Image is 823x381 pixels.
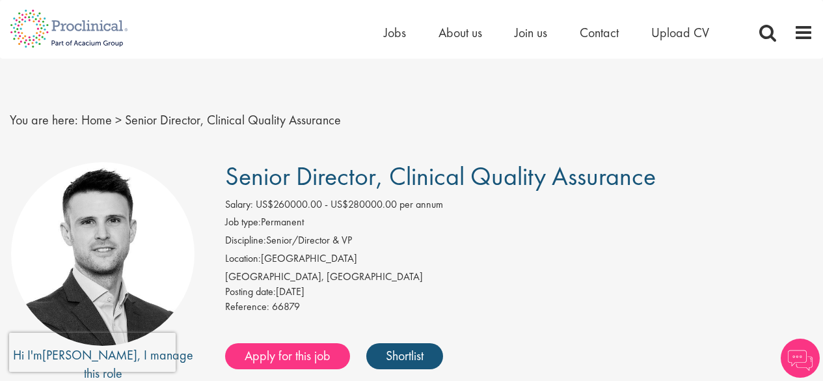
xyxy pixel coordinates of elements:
span: Senior Director, Clinical Quality Assurance [125,111,341,128]
span: > [115,111,122,128]
li: Senior/Director & VP [225,233,813,251]
span: You are here: [10,111,78,128]
div: [GEOGRAPHIC_DATA], [GEOGRAPHIC_DATA] [225,270,813,285]
li: Permanent [225,215,813,233]
span: US$260000.00 - US$280000.00 per annum [256,197,443,211]
a: Shortlist [366,343,443,369]
a: Contact [580,24,619,41]
span: 66879 [272,300,300,313]
img: imeage of recruiter Joshua Godden [11,162,195,346]
label: Location: [225,251,261,266]
div: [DATE] [225,285,813,300]
a: Join us [515,24,547,41]
img: Chatbot [781,339,820,378]
a: About us [438,24,482,41]
iframe: reCAPTCHA [9,333,176,372]
a: breadcrumb link [81,111,112,128]
a: Apply for this job [225,343,350,369]
span: Posting date: [225,285,276,298]
label: Reference: [225,300,269,315]
li: [GEOGRAPHIC_DATA] [225,251,813,270]
a: Upload CV [651,24,709,41]
label: Salary: [225,197,253,212]
span: Senior Director, Clinical Quality Assurance [225,160,656,193]
label: Discipline: [225,233,266,248]
label: Job type: [225,215,261,230]
a: Jobs [384,24,406,41]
